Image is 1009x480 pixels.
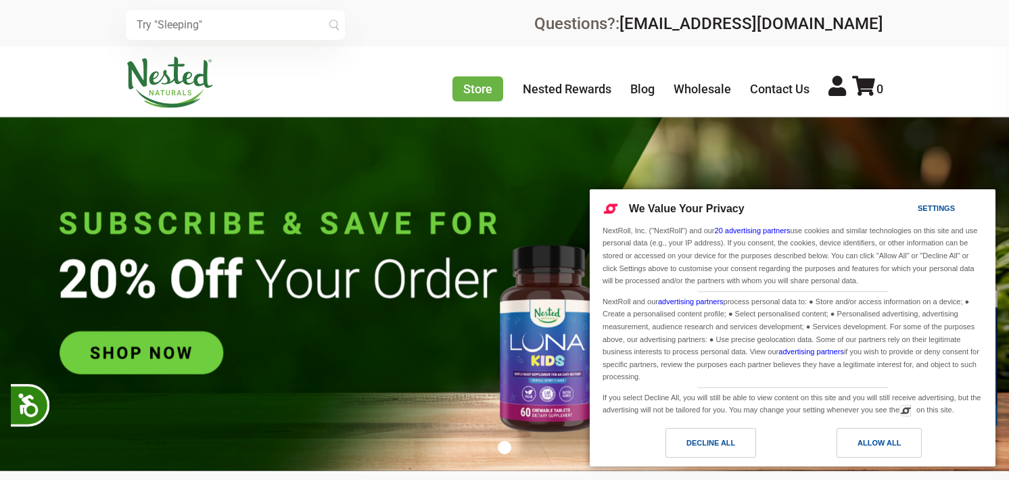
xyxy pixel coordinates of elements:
[629,203,745,214] span: We Value Your Privacy
[686,435,735,450] div: Decline All
[600,223,985,289] div: NextRoll, Inc. ("NextRoll") and our use cookies and similar technologies on this site and use per...
[534,16,883,32] div: Questions?:
[674,82,731,96] a: Wholesale
[852,82,883,96] a: 0
[600,292,985,385] div: NextRoll and our process personal data to: ● Store and/or access information on a device; ● Creat...
[715,226,791,235] a: 20 advertising partners
[600,388,985,418] div: If you select Decline All, you will still be able to view content on this site and you will still...
[619,14,883,33] a: [EMAIL_ADDRESS][DOMAIN_NAME]
[894,197,926,222] a: Settings
[793,428,987,464] a: Allow All
[126,57,214,108] img: Nested Naturals
[876,82,883,96] span: 0
[126,10,345,40] input: Try "Sleeping"
[750,82,809,96] a: Contact Us
[918,201,955,216] div: Settings
[858,435,901,450] div: Allow All
[452,76,503,101] a: Store
[630,82,655,96] a: Blog
[523,82,611,96] a: Nested Rewards
[598,428,793,464] a: Decline All
[658,297,724,306] a: advertising partners
[498,441,511,454] button: 1 of 1
[778,347,844,356] a: advertising partners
